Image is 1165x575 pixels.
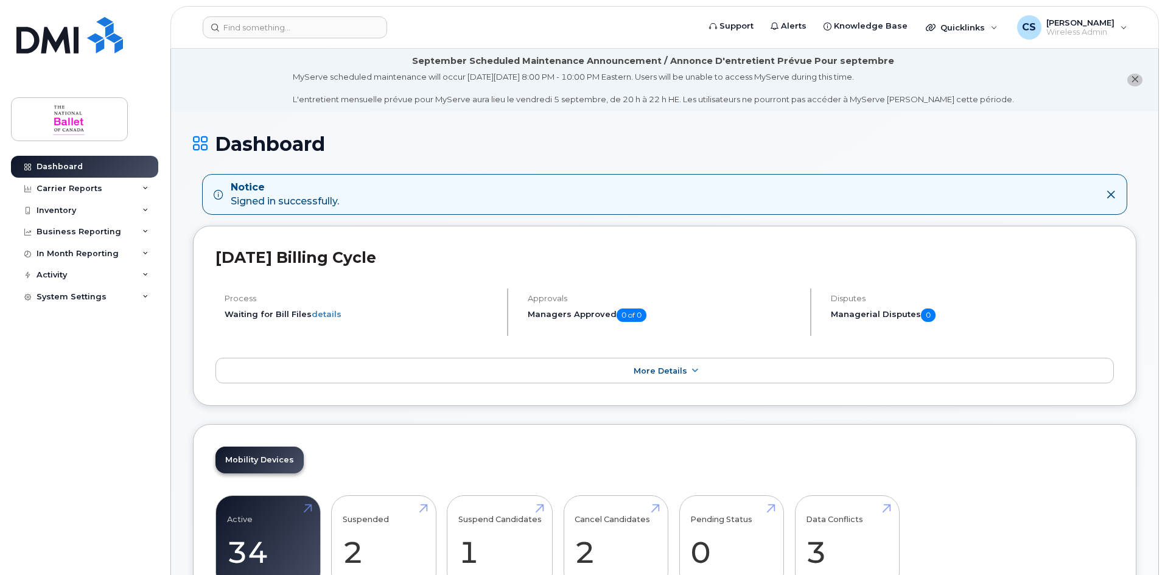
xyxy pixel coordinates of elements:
div: Signed in successfully. [231,181,339,209]
div: MyServe scheduled maintenance will occur [DATE][DATE] 8:00 PM - 10:00 PM Eastern. Users will be u... [293,71,1014,105]
h4: Disputes [831,294,1114,303]
h4: Approvals [528,294,800,303]
span: 0 [921,308,936,322]
span: More Details [634,366,687,375]
h5: Managerial Disputes [831,308,1114,322]
li: Waiting for Bill Files [225,308,497,320]
h2: [DATE] Billing Cycle [215,248,1114,267]
h1: Dashboard [193,133,1136,155]
a: Mobility Devices [215,447,304,473]
span: 0 of 0 [617,308,646,322]
strong: Notice [231,181,339,195]
h4: Process [225,294,497,303]
h5: Managers Approved [528,308,800,322]
a: details [312,309,341,319]
button: close notification [1127,74,1142,86]
div: September Scheduled Maintenance Announcement / Annonce D'entretient Prévue Pour septembre [412,55,894,68]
